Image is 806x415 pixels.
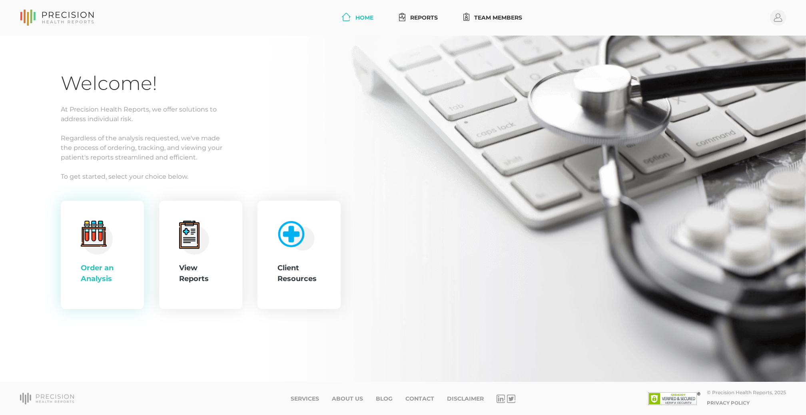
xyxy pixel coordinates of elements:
[61,134,745,162] p: Regardless of the analysis requested, we've made the process of ordering, tracking, and viewing y...
[405,395,434,402] a: Contact
[179,263,222,284] div: View Reports
[376,395,393,402] a: Blog
[339,10,377,25] a: Home
[277,263,321,284] div: Client Resources
[274,217,315,251] img: client-resource.c5a3b187.png
[332,395,363,402] a: About Us
[61,172,745,182] p: To get started, select your choice below.
[447,395,484,402] a: Disclaimer
[291,395,319,402] a: Services
[460,10,526,25] a: Team Members
[707,400,750,406] a: Privacy Policy
[648,392,700,405] img: SSL site seal - click to verify
[61,105,745,124] p: At Precision Health Reports, we offer solutions to address individual risk.
[396,10,441,25] a: Reports
[61,72,745,95] h1: Welcome!
[81,263,124,284] div: Order an Analysis
[707,389,786,395] div: © Precision Health Reports, 2025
